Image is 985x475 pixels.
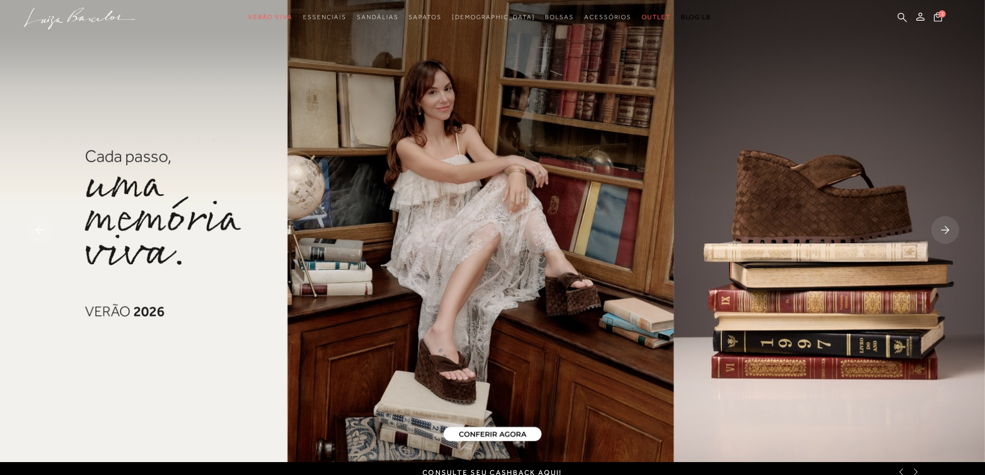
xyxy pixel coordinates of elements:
[681,13,711,21] span: BLOG LB
[408,8,441,27] a: noSubCategoriesText
[303,13,346,21] span: Essenciais
[248,13,293,21] span: Verão Viva
[545,8,574,27] a: noSubCategoriesText
[248,8,293,27] a: noSubCategoriesText
[931,11,945,25] button: 1
[938,10,946,18] span: 1
[642,8,671,27] a: noSubCategoriesText
[584,13,631,21] span: Acessórios
[584,8,631,27] a: noSubCategoriesText
[357,13,398,21] span: Sandálias
[452,8,535,27] a: noSubCategoriesText
[642,13,671,21] span: Outlet
[681,8,711,27] a: BLOG LB
[408,13,441,21] span: Sapatos
[303,8,346,27] a: noSubCategoriesText
[545,13,574,21] span: Bolsas
[357,8,398,27] a: noSubCategoriesText
[452,13,535,21] span: [DEMOGRAPHIC_DATA]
